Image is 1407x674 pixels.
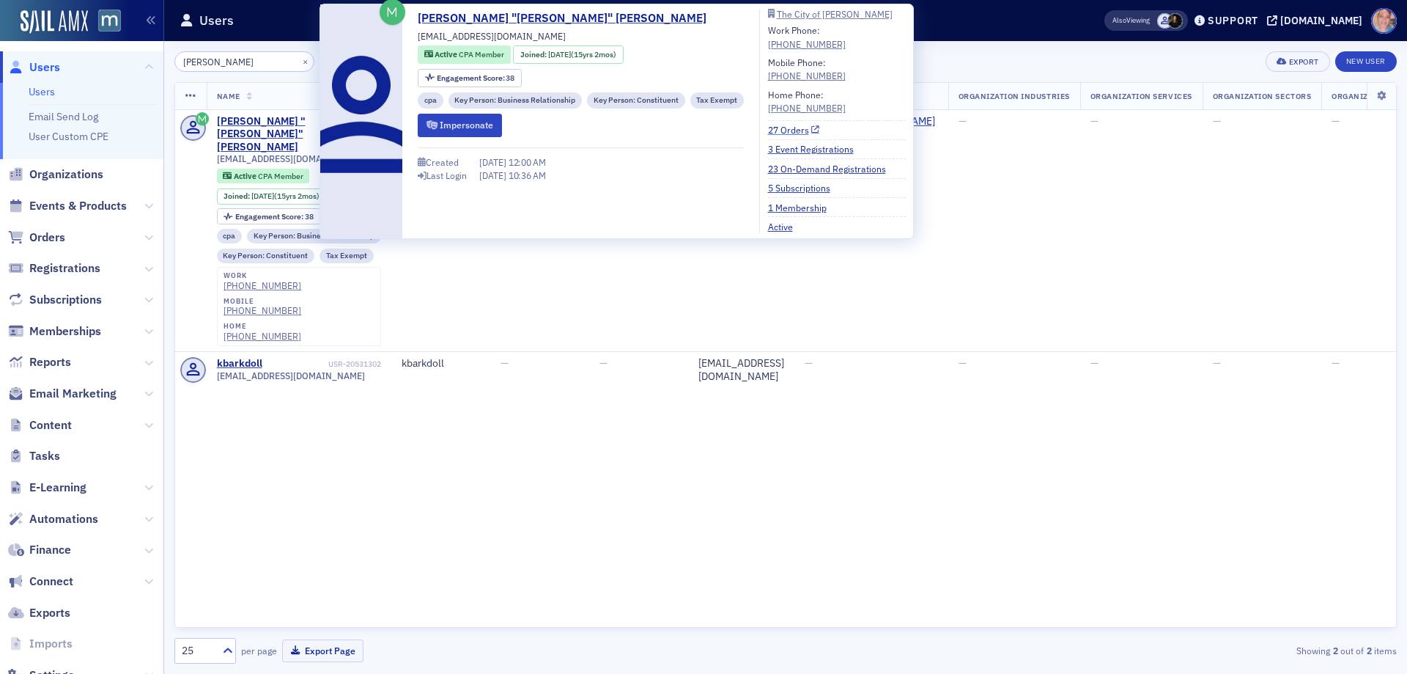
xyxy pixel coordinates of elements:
div: (15yrs 2mos) [548,49,616,61]
span: — [1090,114,1098,128]
div: 38 [437,74,515,82]
div: Showing out of items [1000,644,1397,657]
span: — [1332,114,1340,128]
a: The City of [PERSON_NAME] [768,10,906,18]
div: The City of [PERSON_NAME] [777,10,893,18]
span: 10:36 AM [509,169,546,181]
span: CPA Member [258,171,303,181]
span: Content [29,417,72,433]
span: — [959,114,967,128]
div: (15yrs 2mos) [251,191,320,201]
a: Organizations [8,166,103,183]
a: Content [8,417,72,433]
span: [EMAIL_ADDRESS][DOMAIN_NAME] [217,370,365,381]
a: E-Learning [8,480,86,496]
div: 25 [182,643,214,659]
a: Email Send Log [29,110,98,123]
span: — [959,356,967,370]
span: Viewing [1112,15,1150,26]
span: [DATE] [479,156,509,168]
span: Name [217,91,240,101]
div: Key Person: Constituent [217,249,315,263]
a: [PHONE_NUMBER] [768,101,846,114]
div: Support [1208,14,1258,27]
span: Lauren McDonough [1167,13,1183,29]
a: Memberships [8,323,101,340]
span: Automations [29,511,98,527]
span: Profile [1371,8,1397,34]
button: × [299,54,312,67]
span: Exports [29,605,70,621]
a: [PHONE_NUMBER] [768,37,846,51]
strong: 2 [1364,644,1374,657]
div: Key Person: Constituent [587,92,685,109]
h1: Users [199,12,234,29]
a: Tasks [8,448,60,464]
span: Active [234,171,258,181]
span: Tasks [29,448,60,464]
a: [PHONE_NUMBER] [768,69,846,82]
button: Export Page [282,640,363,662]
div: cpa [217,229,243,243]
div: kbarkdoll [402,357,480,370]
a: Exports [8,605,70,621]
span: [DATE] [251,191,274,201]
label: per page [241,644,277,657]
span: Orders [29,230,65,246]
div: Work Phone: [768,23,846,51]
span: Joined : [520,49,548,61]
div: Key Person: Business Relationship [247,229,381,243]
a: 5 Subscriptions [768,181,841,194]
a: 1 Membership [768,201,838,214]
div: home [224,322,301,331]
a: Automations [8,511,98,527]
div: Tax Exempt [690,92,745,109]
span: Connect [29,574,73,590]
span: — [1090,356,1098,370]
div: Key Person: Business Relationship [448,92,583,109]
a: 23 On-Demand Registrations [768,162,897,175]
a: Email Marketing [8,386,117,402]
div: Engagement Score: 38 [217,208,321,224]
input: Search… [174,51,314,72]
a: 3 Event Registrations [768,142,865,155]
span: — [1213,356,1221,370]
div: [EMAIL_ADDRESS][DOMAIN_NAME] [698,357,784,383]
img: SailAMX [98,10,121,32]
span: Subscriptions [29,292,102,308]
div: Created [426,158,459,166]
span: — [805,356,813,370]
img: SailAMX [21,10,88,34]
a: Registrations [8,260,100,276]
div: [PHONE_NUMBER] [224,305,301,316]
a: [PERSON_NAME] "[PERSON_NAME]" [PERSON_NAME] [217,115,339,154]
span: Organizations [29,166,103,183]
strong: 2 [1330,644,1340,657]
a: Subscriptions [8,292,102,308]
span: Engagement Score : [235,211,305,221]
span: [EMAIL_ADDRESS][DOMAIN_NAME] [217,153,365,164]
div: 38 [235,213,314,221]
div: Also [1112,15,1126,25]
span: Users [29,59,60,76]
a: [PERSON_NAME] "[PERSON_NAME]" [PERSON_NAME] [418,10,717,27]
div: kbarkdoll [217,357,262,370]
span: Memberships [29,323,101,340]
a: New User [1335,51,1397,72]
span: — [501,356,509,370]
div: Active: Active: CPA Member [418,45,511,64]
span: Events & Products [29,198,127,214]
a: Active CPA Member [424,49,504,61]
span: 12:00 AM [509,156,546,168]
span: [EMAIL_ADDRESS][DOMAIN_NAME] [418,29,566,43]
button: [DOMAIN_NAME] [1267,15,1367,26]
span: — [1332,356,1340,370]
span: Imports [29,636,73,652]
span: — [599,356,608,370]
a: Users [8,59,60,76]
